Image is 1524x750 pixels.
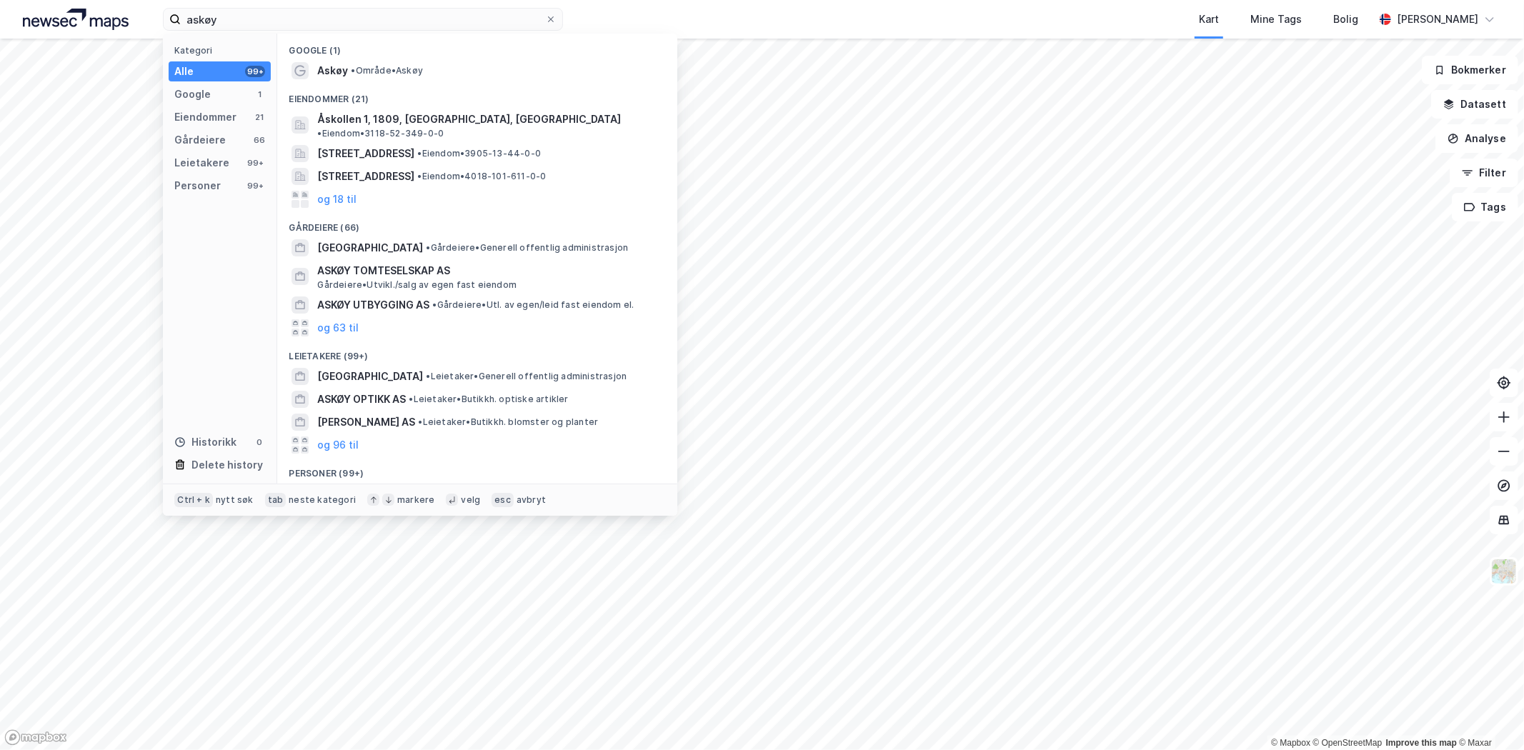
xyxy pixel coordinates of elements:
button: og 96 til [317,436,359,454]
span: ASKØY TOMTESELSKAP AS [317,262,660,279]
div: 99+ [245,180,265,191]
div: nytt søk [216,494,254,506]
div: Personer [174,177,221,194]
div: 1 [254,89,265,100]
div: 0 [254,436,265,448]
button: Tags [1452,193,1518,221]
span: Leietaker • Butikkh. optiske artikler [409,394,568,405]
div: Leietakere [174,154,229,171]
div: Kategori [174,45,271,56]
div: velg [461,494,480,506]
span: [STREET_ADDRESS] [317,168,414,185]
span: Område • Askøy [351,65,423,76]
div: Kontrollprogram for chat [1453,681,1524,750]
a: Improve this map [1386,738,1457,748]
div: Personer (99+) [277,456,677,482]
div: Mine Tags [1250,11,1302,28]
div: Bolig [1333,11,1358,28]
div: tab [265,493,287,507]
button: og 63 til [317,319,359,336]
span: [STREET_ADDRESS] [317,145,414,162]
div: 21 [254,111,265,123]
div: markere [397,494,434,506]
div: Gårdeiere (66) [277,211,677,236]
span: • [426,242,430,253]
span: • [418,416,422,427]
div: Google (1) [277,34,677,59]
div: neste kategori [289,494,356,506]
span: Askøy [317,62,348,79]
span: • [351,65,355,76]
a: Mapbox homepage [4,729,67,746]
div: esc [492,493,514,507]
span: [PERSON_NAME] AS [317,414,415,431]
span: Leietaker • Butikkh. blomster og planter [418,416,598,428]
span: Leietaker • Generell offentlig administrasjon [426,371,627,382]
span: Gårdeiere • Utvikl./salg av egen fast eiendom [317,279,517,291]
div: 99+ [245,66,265,77]
div: Kart [1199,11,1219,28]
span: Eiendom • 4018-101-611-0-0 [417,171,546,182]
input: Søk på adresse, matrikkel, gårdeiere, leietakere eller personer [181,9,545,30]
span: Gårdeiere • Utl. av egen/leid fast eiendom el. [432,299,634,311]
span: ASKØY OPTIKK AS [317,391,406,408]
img: Z [1490,558,1518,585]
div: [PERSON_NAME] [1397,11,1478,28]
div: Ctrl + k [174,493,213,507]
iframe: Chat Widget [1453,681,1524,750]
div: Google [174,86,211,103]
div: Leietakere (99+) [277,339,677,365]
div: Delete history [191,456,263,474]
span: • [432,299,437,310]
div: Gårdeiere [174,131,226,149]
button: Analyse [1435,124,1518,153]
div: Eiendommer (21) [277,82,677,108]
img: logo.a4113a55bc3d86da70a041830d287a7e.svg [23,9,129,30]
span: • [409,394,413,404]
button: Filter [1450,159,1518,187]
div: Alle [174,63,194,80]
div: avbryt [517,494,546,506]
div: Eiendommer [174,109,236,126]
div: Historikk [174,434,236,451]
button: og 18 til [317,191,357,208]
button: Bokmerker [1422,56,1518,84]
span: ASKØY UTBYGGING AS [317,296,429,314]
span: Eiendom • 3905-13-44-0-0 [417,148,541,159]
span: • [426,371,430,381]
span: [GEOGRAPHIC_DATA] [317,239,423,256]
span: • [317,128,322,139]
span: • [417,171,422,181]
span: • [417,148,422,159]
span: [GEOGRAPHIC_DATA] [317,368,423,385]
div: 66 [254,134,265,146]
button: Datasett [1431,90,1518,119]
a: Mapbox [1271,738,1310,748]
div: 99+ [245,157,265,169]
a: OpenStreetMap [1313,738,1383,748]
span: Åskollen 1, 1809, [GEOGRAPHIC_DATA], [GEOGRAPHIC_DATA] [317,111,621,128]
span: Gårdeiere • Generell offentlig administrasjon [426,242,628,254]
span: Eiendom • 3118-52-349-0-0 [317,128,444,139]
